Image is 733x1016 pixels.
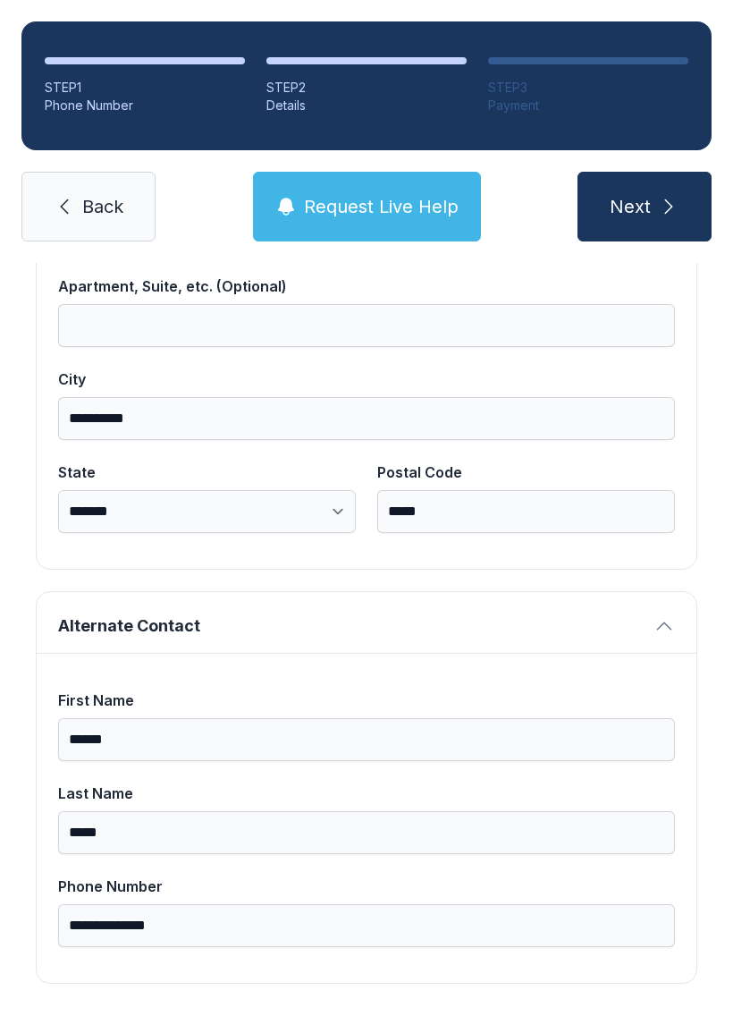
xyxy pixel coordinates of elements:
[58,690,675,711] div: First Name
[377,490,675,533] input: Postal Code
[58,490,356,533] select: State
[58,304,675,347] input: Apartment, Suite, etc. (Optional)
[58,368,675,390] div: City
[58,275,675,297] div: Apartment, Suite, etc. (Optional)
[266,97,467,114] div: Details
[37,592,696,653] button: Alternate Contact
[45,97,245,114] div: Phone Number
[304,194,459,219] span: Request Live Help
[58,614,646,639] span: Alternate Contact
[377,461,675,483] div: Postal Code
[58,876,675,897] div: Phone Number
[45,79,245,97] div: STEP 1
[488,79,688,97] div: STEP 3
[58,811,675,854] input: Last Name
[58,783,675,804] div: Last Name
[266,79,467,97] div: STEP 2
[58,397,675,440] input: City
[82,194,123,219] span: Back
[58,904,675,947] input: Phone Number
[58,718,675,761] input: First Name
[488,97,688,114] div: Payment
[58,461,356,483] div: State
[610,194,651,219] span: Next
